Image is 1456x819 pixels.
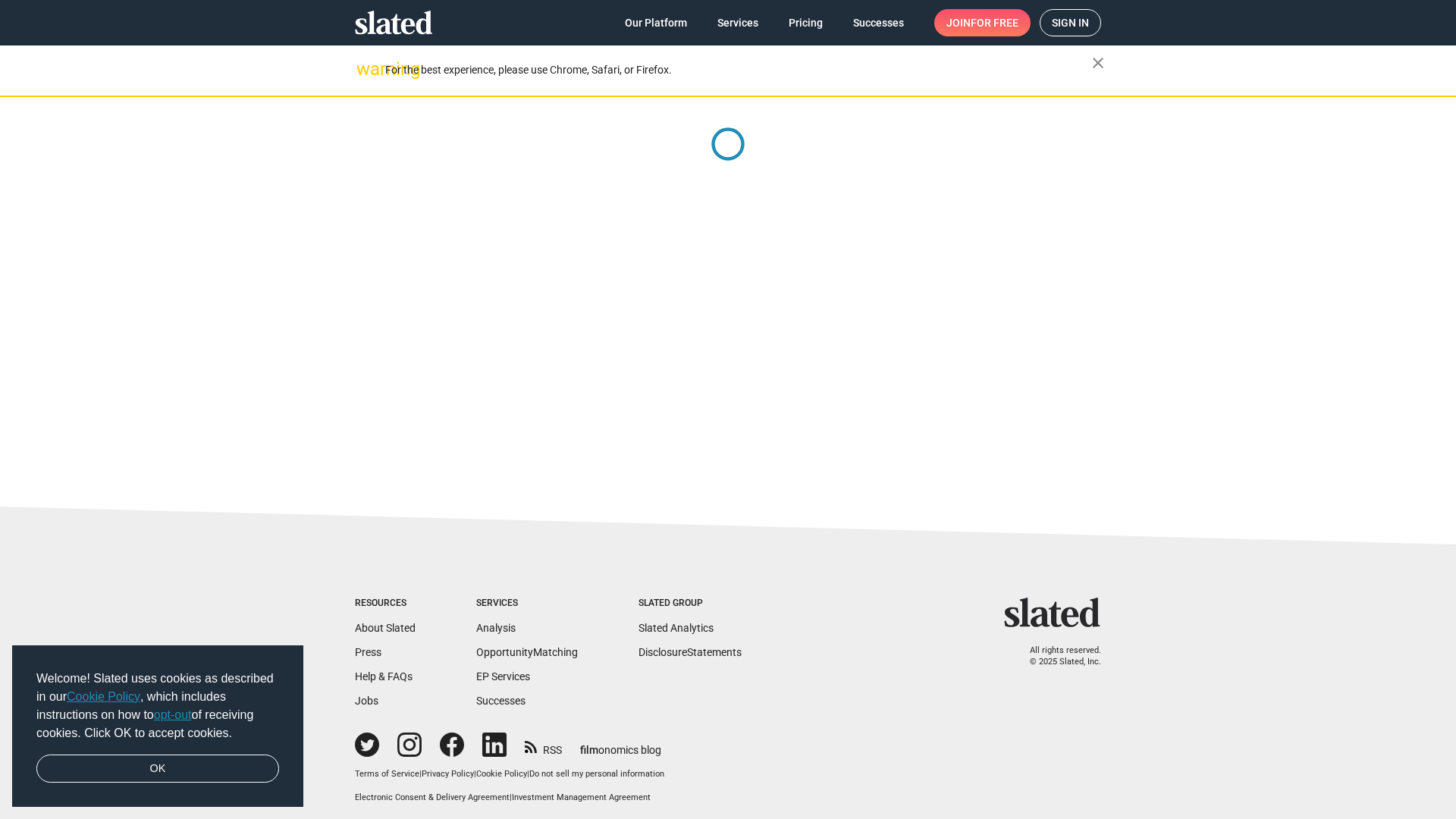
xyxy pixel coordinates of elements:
[474,769,476,779] span: |
[355,695,378,707] a: Jobs
[422,769,474,779] a: Privacy Policy
[12,645,303,808] div: cookieconsent
[356,60,375,78] mat-icon: warning
[946,9,1018,36] span: Join
[1052,10,1089,36] span: Sign in
[841,9,916,36] a: Successes
[67,690,140,703] a: Cookie Policy
[355,622,416,634] a: About Slated
[355,646,381,658] a: Press
[613,9,699,36] a: Our Platform
[580,731,661,758] a: filmonomics blog
[525,734,562,758] a: RSS
[1014,645,1101,667] p: All rights reserved. © 2025 Slated, Inc.
[639,646,742,658] a: DisclosureStatements
[476,646,578,658] a: OpportunityMatching
[512,792,651,802] a: Investment Management Agreement
[971,9,1018,36] span: for free
[639,622,714,634] a: Slated Analytics
[705,9,770,36] a: Services
[777,9,835,36] a: Pricing
[625,9,687,36] span: Our Platform
[1089,54,1107,72] mat-icon: close
[853,9,904,36] span: Successes
[154,708,192,721] a: opt-out
[385,60,1092,80] div: For the best experience, please use Chrome, Safari, or Firefox.
[419,769,422,779] span: |
[934,9,1031,36] a: Joinfor free
[355,792,510,802] a: Electronic Consent & Delivery Agreement
[527,769,529,779] span: |
[355,670,413,682] a: Help & FAQs
[36,755,279,783] a: dismiss cookie message
[36,670,279,742] span: Welcome! Slated uses cookies as described in our , which includes instructions on how to of recei...
[1040,9,1101,36] a: Sign in
[476,695,526,707] a: Successes
[476,622,516,634] a: Analysis
[355,598,416,610] div: Resources
[510,792,512,802] span: |
[580,744,598,756] span: film
[476,769,527,779] a: Cookie Policy
[355,769,419,779] a: Terms of Service
[529,769,664,780] button: Do not sell my personal information
[476,670,530,682] a: EP Services
[639,598,742,610] div: Slated Group
[789,9,823,36] span: Pricing
[476,598,578,610] div: Services
[717,9,758,36] span: Services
